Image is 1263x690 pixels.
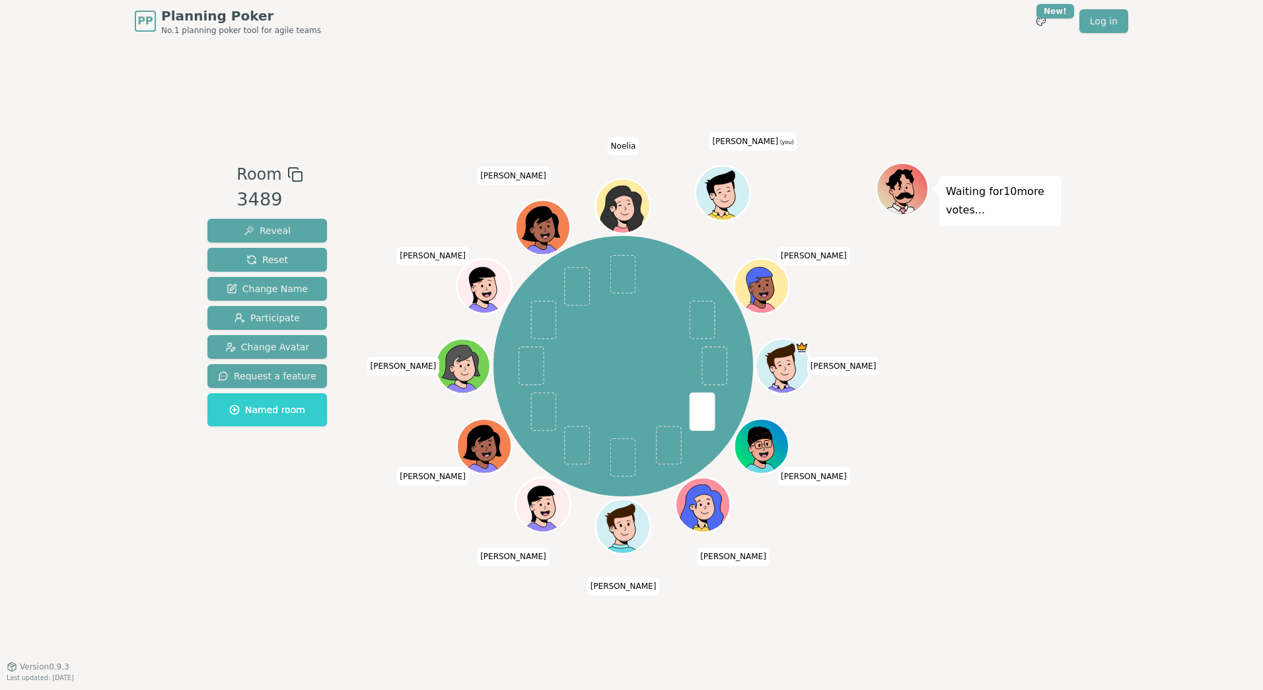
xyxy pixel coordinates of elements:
span: Click to change your name [367,357,440,375]
span: Planning Poker [161,7,321,25]
span: Participate [235,311,300,325]
span: Click to change your name [807,357,880,375]
span: Click to change your name [477,547,550,566]
span: Last updated: [DATE] [7,674,74,681]
span: (you) [778,139,794,145]
button: Participate [207,306,327,330]
span: Click to change your name [477,167,550,185]
span: Click to change your name [608,137,639,155]
span: Click to change your name [777,467,850,485]
a: Log in [1079,9,1128,33]
span: Room [236,163,281,186]
button: Version0.9.3 [7,662,69,672]
button: New! [1029,9,1053,33]
span: Reveal [244,224,291,237]
span: Change Avatar [225,340,310,354]
div: 3489 [236,186,303,213]
button: Change Name [207,277,327,301]
span: Request a feature [218,369,316,383]
span: Click to change your name [396,467,469,485]
span: Reset [246,253,288,266]
span: Change Name [227,282,308,295]
button: Reveal [207,219,327,243]
span: Click to change your name [587,577,660,595]
span: Named room [229,403,305,416]
div: New! [1036,4,1074,19]
span: Click to change your name [709,132,797,151]
button: Click to change your avatar [698,167,749,219]
span: Click to change your name [396,247,469,265]
span: Anton is the host [795,340,809,354]
button: Reset [207,248,327,272]
button: Request a feature [207,364,327,388]
p: Waiting for 10 more votes... [946,182,1054,219]
button: Named room [207,393,327,426]
span: Click to change your name [777,247,850,265]
a: PPPlanning PokerNo.1 planning poker tool for agile teams [135,7,321,36]
span: Click to change your name [697,547,770,566]
button: Change Avatar [207,335,327,359]
span: No.1 planning poker tool for agile teams [161,25,321,36]
span: Version 0.9.3 [20,662,69,672]
span: PP [137,13,153,29]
